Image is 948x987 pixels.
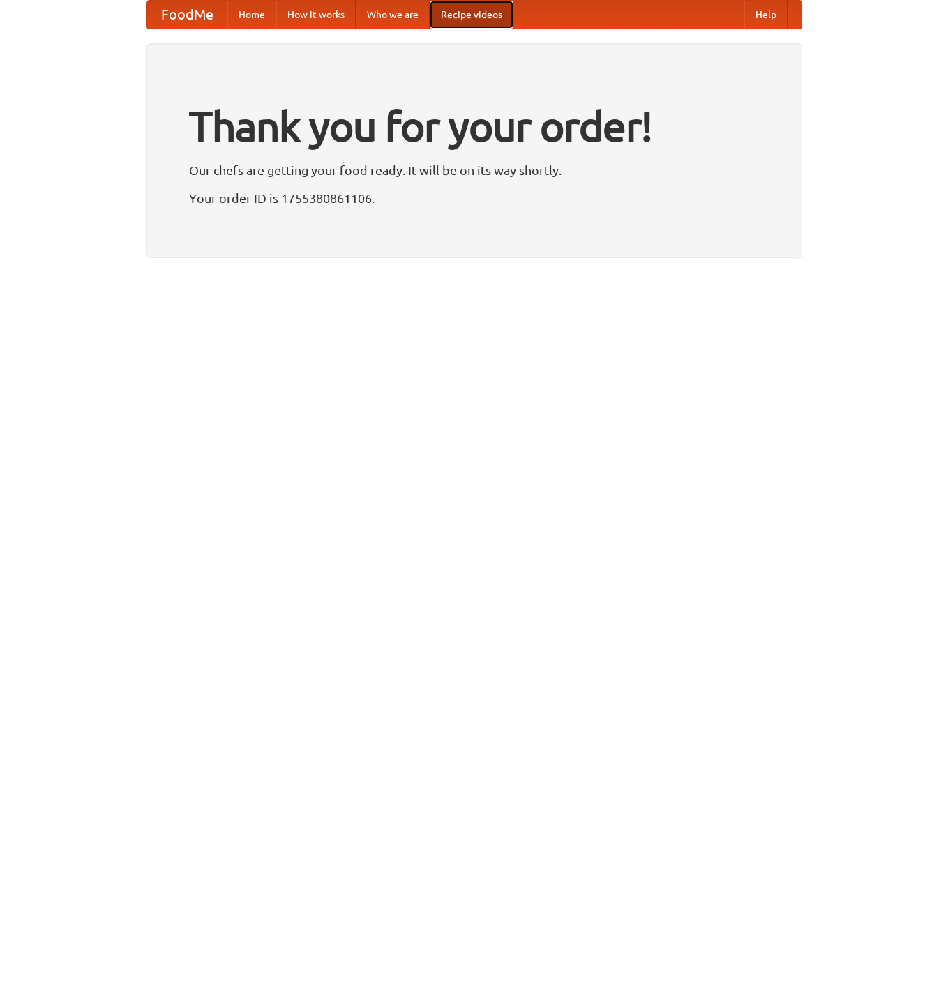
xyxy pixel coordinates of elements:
[430,1,513,29] a: Recipe videos
[744,1,788,29] a: Help
[276,1,356,29] a: How it works
[227,1,276,29] a: Home
[189,188,760,209] p: Your order ID is 1755380861106.
[189,160,760,181] p: Our chefs are getting your food ready. It will be on its way shortly.
[147,1,227,29] a: FoodMe
[356,1,430,29] a: Who we are
[189,93,760,160] h1: Thank you for your order!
